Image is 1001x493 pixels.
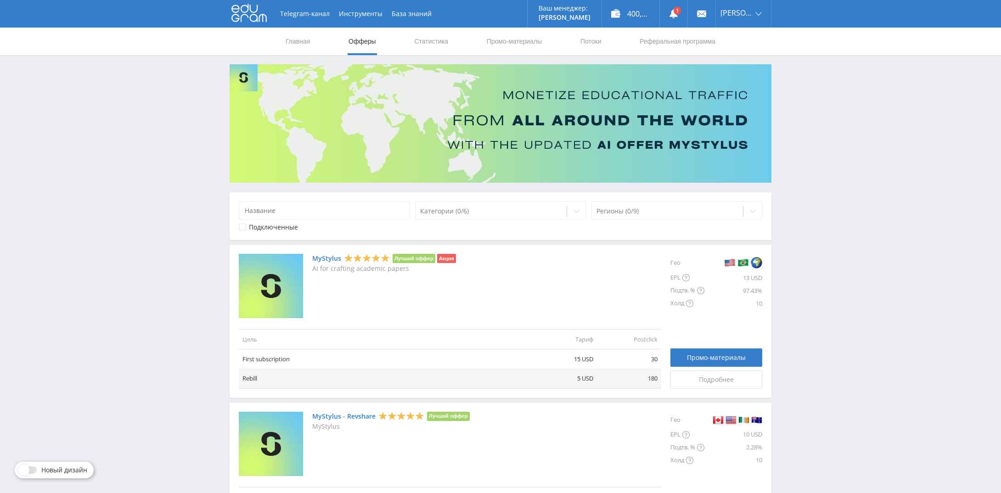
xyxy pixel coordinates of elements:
div: 5 Stars [378,411,424,420]
li: Лучший оффер [427,412,470,421]
div: 10 [704,297,762,310]
div: Гео [670,254,704,271]
a: Статистика [413,28,449,55]
td: Тариф [533,329,597,349]
div: EPL [670,428,704,441]
div: Подключенные [249,224,298,231]
span: Промо-материалы [687,354,746,361]
div: 13 USD [704,271,762,284]
td: 15 USD [533,349,597,369]
div: 10 USD [704,428,762,441]
input: Название [239,202,410,220]
td: Rebill [239,369,533,388]
a: Офферы [348,28,377,55]
td: Postclick [597,329,661,349]
img: Banner [230,64,771,183]
p: [PERSON_NAME] [539,14,590,21]
p: MyStylus [312,423,470,430]
div: EPL [670,271,704,284]
span: Подробнее [699,376,734,383]
div: 10 [704,454,762,467]
p: Ваш менеджер: [539,5,590,12]
div: Подтв. % [670,284,704,297]
td: Цель [239,329,533,349]
td: First subscription [239,349,533,369]
td: 180 [597,369,661,388]
a: MyStylus [312,255,341,262]
a: Главная [285,28,311,55]
p: AI for crafting academic papers [312,265,456,272]
img: MyStylus - Revshare [239,412,303,476]
span: [PERSON_NAME] [720,9,753,17]
div: 97.43% [704,284,762,297]
div: Гео [670,412,704,428]
span: Новый дизайн [41,466,87,474]
a: Подробнее [670,370,762,389]
td: 5 USD [533,369,597,388]
td: 30 [597,349,661,369]
a: Потоки [579,28,602,55]
a: Реферальная программа [639,28,716,55]
li: Акция [437,254,456,263]
div: 2.28% [704,441,762,454]
a: Промо-материалы [670,348,762,367]
a: Промо-материалы [486,28,543,55]
li: Лучший оффер [393,254,435,263]
div: Холд [670,454,704,467]
div: 5 Stars [344,253,390,263]
a: MyStylus - Revshare [312,413,376,420]
img: MyStylus [239,254,303,318]
div: Холд [670,297,704,310]
div: Подтв. % [670,441,704,454]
